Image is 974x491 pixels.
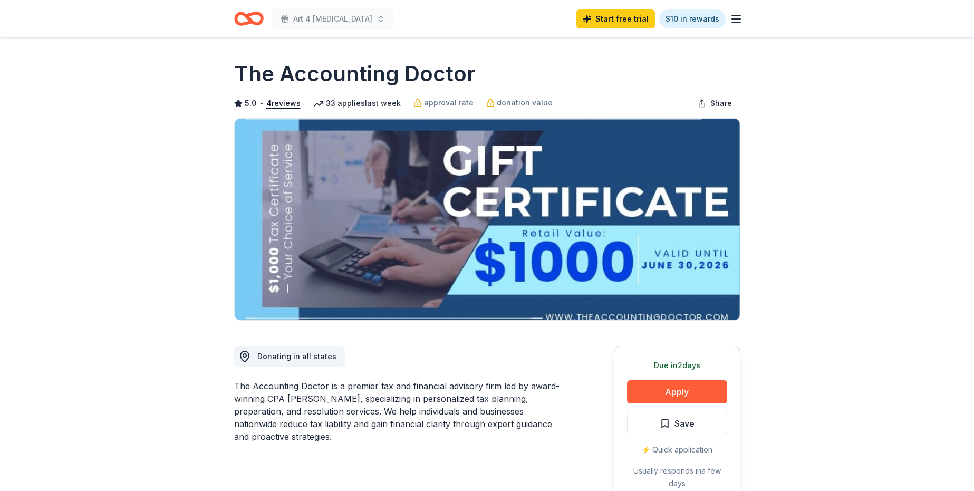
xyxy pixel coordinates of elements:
[627,359,727,372] div: Due in 2 days
[627,412,727,435] button: Save
[235,119,740,320] img: Image for The Accounting Doctor
[627,380,727,403] button: Apply
[486,97,553,109] a: donation value
[674,417,695,430] span: Save
[627,465,727,490] div: Usually responds in a few days
[413,97,474,109] a: approval rate
[627,444,727,456] div: ⚡️ Quick application
[257,352,336,361] span: Donating in all states
[710,97,732,110] span: Share
[234,59,475,89] h1: The Accounting Doctor
[259,99,263,108] span: •
[234,380,563,443] div: The Accounting Doctor is a premier tax and financial advisory firm led by award-winning CPA [PERS...
[293,13,372,25] span: Art 4 [MEDICAL_DATA]
[576,9,655,28] a: Start free trial
[659,9,726,28] a: $10 in rewards
[266,97,301,110] button: 4reviews
[272,8,393,30] button: Art 4 [MEDICAL_DATA]
[245,97,257,110] span: 5.0
[313,97,401,110] div: 33 applies last week
[424,97,474,109] span: approval rate
[234,6,264,31] a: Home
[689,93,740,114] button: Share
[497,97,553,109] span: donation value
